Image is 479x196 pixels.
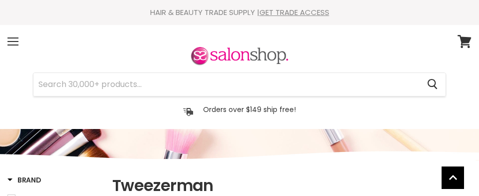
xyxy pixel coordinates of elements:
[33,73,419,96] input: Search
[7,175,41,185] h3: Brand
[419,73,446,96] button: Search
[33,72,446,96] form: Product
[259,7,329,17] a: GET TRADE ACCESS
[112,175,472,196] h1: Tweezerman
[434,154,469,186] iframe: Gorgias live chat messenger
[203,105,296,114] p: Orders over $149 ship free!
